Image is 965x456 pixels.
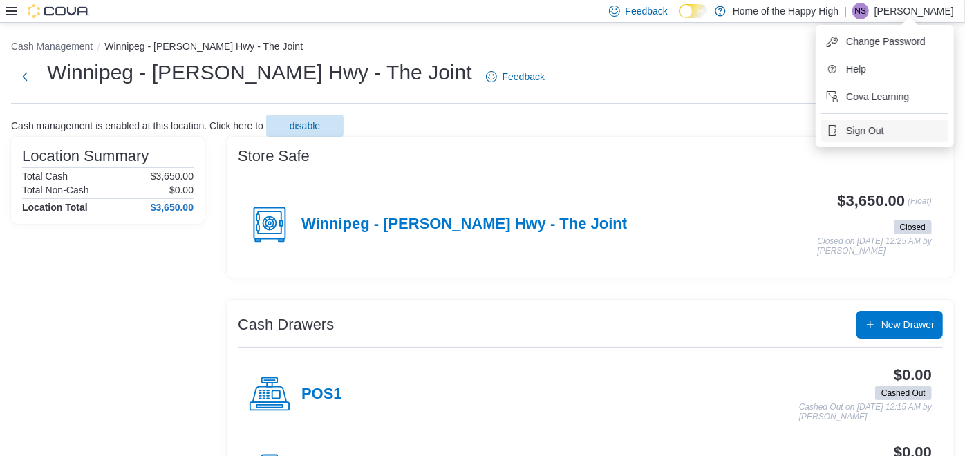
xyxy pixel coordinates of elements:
h6: Total Cash [22,171,68,182]
span: Cashed Out [875,386,932,400]
p: [PERSON_NAME] [874,3,954,19]
img: Cova [28,4,90,18]
p: $3,650.00 [151,171,194,182]
span: New Drawer [881,318,935,332]
button: Next [11,63,39,91]
h6: Total Non-Cash [22,184,89,196]
p: (Float) [908,193,932,218]
h3: $3,650.00 [838,193,906,209]
h4: $3,650.00 [151,202,194,213]
span: Change Password [846,35,925,48]
h3: Store Safe [238,148,310,164]
h3: $0.00 [894,367,932,383]
span: Feedback [503,70,545,84]
p: Cashed Out on [DATE] 12:15 AM by [PERSON_NAME] [799,403,932,421]
button: disable [266,115,344,137]
button: Sign Out [821,120,948,142]
button: Help [821,58,948,80]
button: Cash Management [11,41,93,52]
span: Cova Learning [846,90,909,104]
h3: Cash Drawers [238,316,334,333]
button: Cova Learning [821,86,948,108]
p: $0.00 [169,184,194,196]
button: New Drawer [856,311,943,339]
span: Help [846,62,866,76]
div: Nirbhai Singh [852,3,869,19]
nav: An example of EuiBreadcrumbs [11,39,954,56]
span: Closed [900,221,926,234]
p: Cash management is enabled at this location. Click here to [11,120,263,131]
p: | [844,3,847,19]
a: Feedback [480,63,550,91]
button: Winnipeg - [PERSON_NAME] Hwy - The Joint [104,41,303,52]
span: disable [290,119,320,133]
input: Dark Mode [679,4,708,19]
span: NS [855,3,867,19]
span: Sign Out [846,124,883,137]
p: Closed on [DATE] 12:25 AM by [PERSON_NAME] [818,237,932,256]
h1: Winnipeg - [PERSON_NAME] Hwy - The Joint [47,59,472,86]
h4: POS1 [301,386,342,403]
span: Cashed Out [881,387,926,399]
h3: Location Summary [22,148,149,164]
span: Feedback [626,4,668,18]
span: Closed [894,220,932,234]
h4: Winnipeg - [PERSON_NAME] Hwy - The Joint [301,216,627,234]
p: Home of the Happy High [733,3,838,19]
h4: Location Total [22,202,88,213]
button: Change Password [821,30,948,53]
